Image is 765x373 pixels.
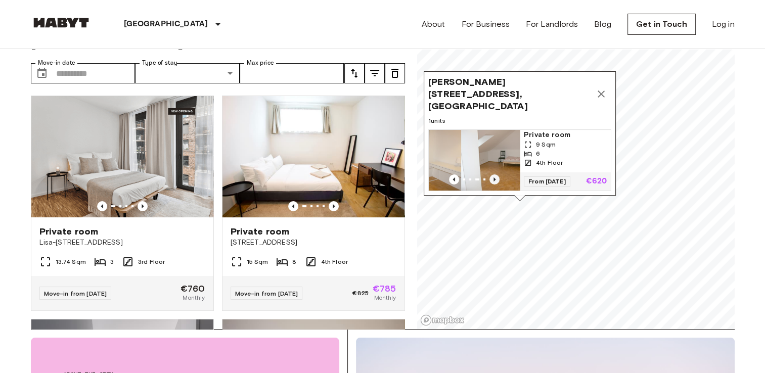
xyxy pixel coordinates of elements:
[524,176,570,186] span: From [DATE]
[428,76,591,112] span: [PERSON_NAME][STREET_ADDRESS], [GEOGRAPHIC_DATA]
[39,225,99,238] span: Private room
[222,96,404,217] img: Marketing picture of unit DE-01-012-001-04H
[110,257,114,266] span: 3
[31,96,213,217] img: Marketing picture of unit DE-01-489-305-002
[321,257,348,266] span: 4th Floor
[489,174,500,184] button: Previous image
[183,293,205,302] span: Monthly
[329,201,339,211] button: Previous image
[181,284,205,293] span: €760
[461,18,510,30] a: For Business
[365,63,385,83] button: tune
[536,158,563,167] span: 4th Floor
[292,257,296,266] span: 8
[231,238,396,248] span: [STREET_ADDRESS]
[138,257,165,266] span: 3rd Floor
[56,257,86,266] span: 13.74 Sqm
[374,293,396,302] span: Monthly
[32,63,52,83] button: Choose date
[142,59,177,67] label: Type of stay
[449,174,459,184] button: Previous image
[39,238,205,248] span: Lisa-[STREET_ADDRESS]
[385,63,405,83] button: tune
[44,290,107,297] span: Move-in from [DATE]
[424,71,616,201] div: Map marker
[627,14,696,35] a: Get in Touch
[526,18,578,30] a: For Landlords
[352,289,369,298] span: €825
[536,140,556,149] span: 9 Sqm
[231,225,290,238] span: Private room
[247,257,268,266] span: 15 Sqm
[373,284,396,293] span: €785
[417,5,735,329] canvas: Map
[31,18,92,28] img: Habyt
[428,129,611,191] a: Previous imagePrevious imagePrivate room9 Sqm64th FloorFrom [DATE]€620
[594,18,611,30] a: Blog
[235,290,298,297] span: Move-in from [DATE]
[422,18,445,30] a: About
[536,149,540,158] span: 6
[97,201,107,211] button: Previous image
[288,201,298,211] button: Previous image
[138,201,148,211] button: Previous image
[524,130,607,140] span: Private room
[38,59,75,67] label: Move-in date
[222,96,405,311] a: Marketing picture of unit DE-01-012-001-04HPrevious imagePrevious imagePrivate room[STREET_ADDRES...
[586,177,607,185] p: €620
[712,18,735,30] a: Log in
[428,116,611,125] span: 1 units
[344,63,365,83] button: tune
[420,314,465,326] a: Mapbox logo
[247,59,274,67] label: Max price
[461,130,552,191] img: Marketing picture of unit DE-01-120-04M
[124,18,208,30] p: [GEOGRAPHIC_DATA]
[31,96,214,311] a: Marketing picture of unit DE-01-489-305-002Previous imagePrevious imagePrivate roomLisa-[STREET_A...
